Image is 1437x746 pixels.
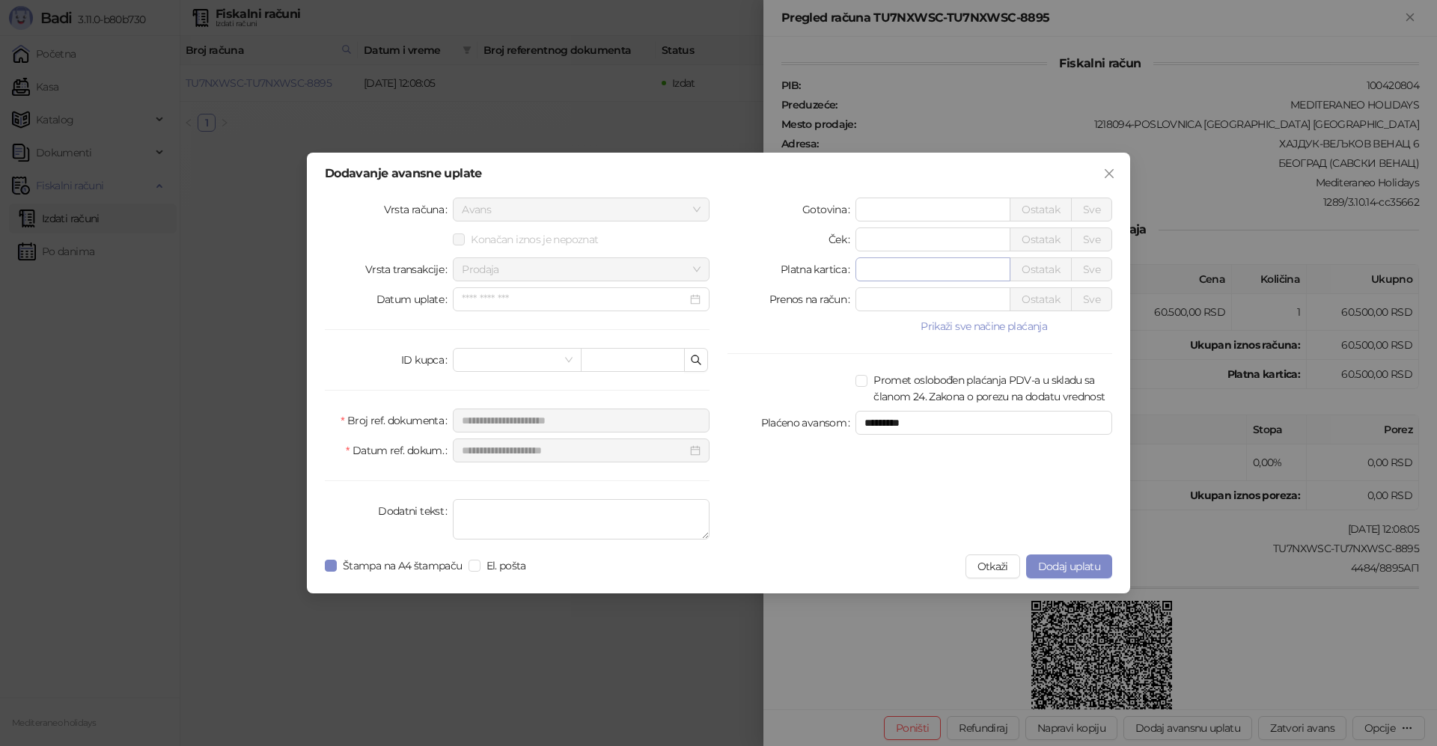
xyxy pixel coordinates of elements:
[365,257,454,281] label: Vrsta transakcije
[769,287,856,311] label: Prenos na račun
[1010,257,1072,281] button: Ostatak
[1097,168,1121,180] span: Zatvori
[802,198,855,221] label: Gotovina
[337,557,469,574] span: Štampa na A4 štampaču
[480,557,532,574] span: El. pošta
[761,411,856,435] label: Plaćeno avansom
[781,257,855,281] label: Platna kartica
[462,258,701,281] span: Prodaja
[453,409,710,432] input: Broj ref. dokumenta
[1010,227,1072,251] button: Ostatak
[376,287,454,311] label: Datum uplate
[855,317,1112,335] button: Prikaži sve načine plaćanja
[1097,162,1121,186] button: Close
[1010,198,1072,221] button: Ostatak
[378,499,453,523] label: Dodatni tekst
[341,409,453,432] label: Broj ref. dokumenta
[465,231,604,248] span: Konačan iznos je nepoznat
[867,372,1112,405] span: Promet oslobođen plaćanja PDV-a u skladu sa članom 24. Zakona o porezu na dodatu vrednost
[325,168,1112,180] div: Dodavanje avansne uplate
[829,227,855,251] label: Ček
[453,499,710,539] textarea: Dodatni tekst
[1103,168,1115,180] span: close
[965,554,1020,578] button: Otkaži
[1026,554,1112,578] button: Dodaj uplatu
[1038,560,1100,573] span: Dodaj uplatu
[1071,198,1112,221] button: Sve
[1071,287,1112,311] button: Sve
[462,442,687,459] input: Datum ref. dokum.
[462,198,701,221] span: Avans
[384,198,454,221] label: Vrsta računa
[462,291,687,308] input: Datum uplate
[1071,257,1112,281] button: Sve
[346,438,453,462] label: Datum ref. dokum.
[1071,227,1112,251] button: Sve
[401,348,453,372] label: ID kupca
[1010,287,1072,311] button: Ostatak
